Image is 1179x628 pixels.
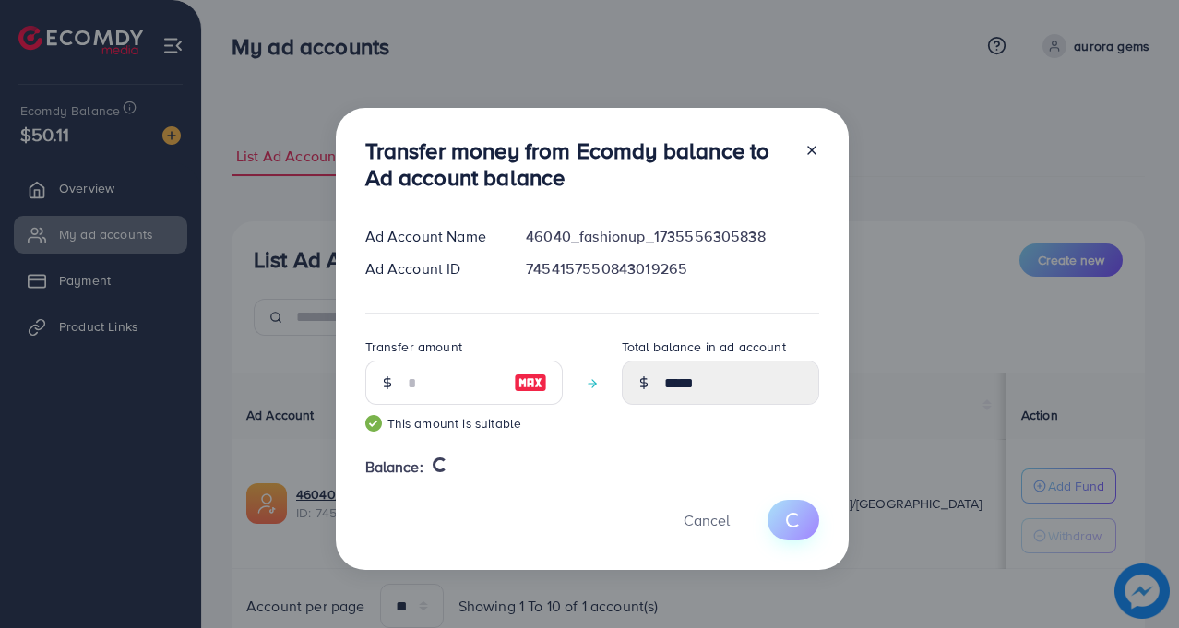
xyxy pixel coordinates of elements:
span: Cancel [684,510,730,530]
div: Ad Account ID [351,258,512,279]
small: This amount is suitable [365,414,563,432]
label: Total balance in ad account [622,338,786,356]
div: 46040_fashionup_1735556305838 [511,226,833,247]
span: Balance: [365,456,423,478]
button: Cancel [661,500,753,539]
div: 7454157550843019265 [511,258,833,279]
h3: Transfer money from Ecomdy balance to Ad account balance [365,137,790,191]
div: Ad Account Name [351,226,512,247]
img: guide [365,415,382,432]
img: image [514,372,547,394]
label: Transfer amount [365,338,462,356]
